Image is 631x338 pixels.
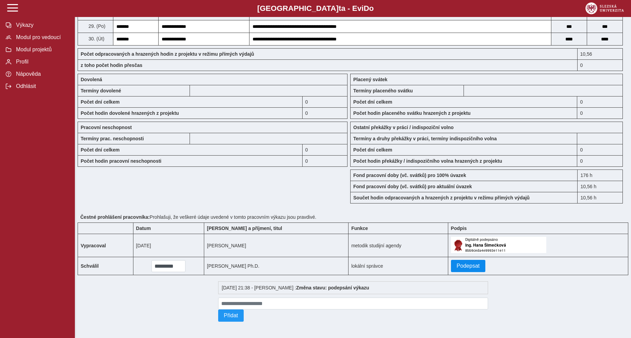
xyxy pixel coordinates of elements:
td: [PERSON_NAME] Ph.D. [204,257,349,275]
td: lokální správce [349,257,448,275]
b: Funkce [351,226,368,231]
div: Prohlašuji, že veškeré údaje uvedené v tomto pracovním výkazu jsou pravdivé. [78,212,628,223]
b: Fond pracovní doby (vč. svátků) pro 100% úvazek [353,173,466,178]
span: Nápověda [14,71,69,77]
b: Součet hodin odpracovaných a hrazených z projektu v režimu přímých výdajů [353,195,530,200]
b: Změna stavu: podepsání výkazu [296,285,369,290]
b: Dovolená [81,77,102,82]
b: z toho počet hodin přesčas [81,63,142,68]
span: Modul projektů [14,47,69,53]
b: Počet hodin překážky / indispozičního volna hrazených z projektu [353,158,502,164]
b: Čestné prohlášení pracovníka: [80,214,150,220]
div: 176 h [577,170,623,181]
b: Fond pracovní doby (vč. svátků) pro aktuální úvazek [353,184,472,189]
span: Přidat [224,313,238,319]
span: Odhlásit [14,83,69,89]
b: Počet hodin dovolené hrazených z projektu [81,110,179,116]
span: [DATE] [136,243,151,248]
span: t [339,4,341,13]
div: 0 [303,155,347,167]
div: 0 [577,96,623,107]
b: Počet dní celkem [81,99,119,105]
b: Vypracoval [81,243,106,248]
img: logo_web_su.png [585,2,624,14]
div: 0 [577,107,623,119]
div: [DATE] 21:38 - [PERSON_NAME] : [218,281,488,294]
span: 29. (Po) [87,23,106,29]
div: 0 [303,96,347,107]
div: 0 [577,155,623,167]
b: Počet dní celkem [353,99,392,105]
b: Podpis [451,226,467,231]
b: [PERSON_NAME] a příjmení, titul [207,226,282,231]
b: Placený svátek [353,77,387,82]
span: Podepsat [457,263,480,269]
span: o [369,4,374,13]
b: Ostatní překážky v práci / indispoziční volno [353,125,454,130]
b: Datum [136,226,151,231]
div: 0 [303,144,347,155]
img: Digitálně podepsáno uživatelem [451,237,546,253]
button: Přidat [218,309,244,322]
span: Profil [14,59,69,65]
b: Počet hodin placeného svátku hrazených z projektu [353,110,471,116]
b: [GEOGRAPHIC_DATA] a - Evi [20,4,611,13]
div: 10,56 [578,48,623,59]
b: Pracovní neschopnost [81,125,132,130]
div: 0 [303,107,347,119]
b: Termíny dovolené [81,88,121,93]
b: Termíny prac. neschopnosti [81,136,144,141]
div: 10,56 h [577,181,623,192]
div: 0 [578,59,623,71]
td: metodik studijní agendy [349,234,448,257]
b: Termíny placeného svátku [353,88,413,93]
td: [PERSON_NAME] [204,234,349,257]
div: 10,56 h [577,192,623,203]
span: 30. (Út) [87,36,104,41]
b: Počet hodin pracovní neschopnosti [81,158,161,164]
button: Podepsat [451,260,486,272]
span: Výkazy [14,22,69,28]
b: Schválil [81,263,99,269]
b: Počet dní celkem [353,147,392,153]
b: Termíny a druhy překážky v práci, termíny indispozičního volna [353,136,497,141]
span: D [363,4,369,13]
div: 0 [577,144,623,155]
b: Počet odpracovaných a hrazených hodin z projektu v režimu přímých výdajů [81,51,254,57]
span: Modul pro vedoucí [14,34,69,40]
b: Počet dní celkem [81,147,119,153]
